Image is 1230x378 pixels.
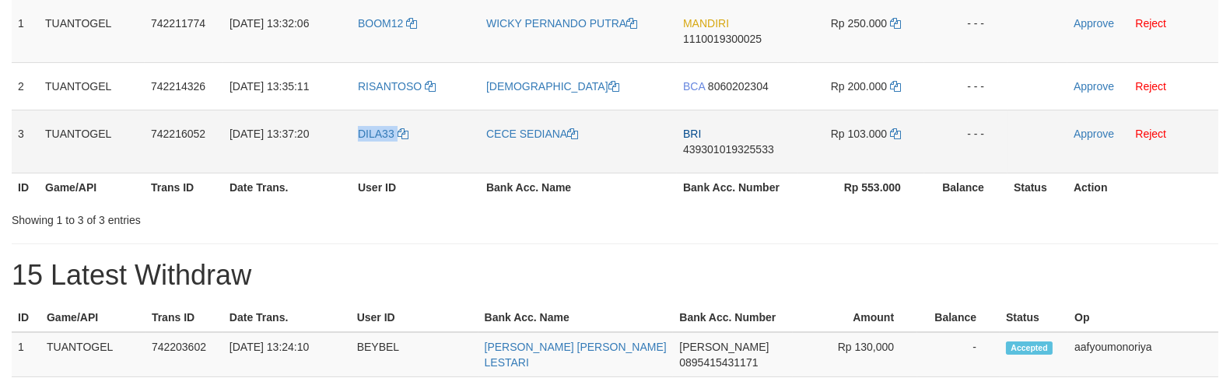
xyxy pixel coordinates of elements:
td: - - - [924,62,1007,110]
th: User ID [352,173,480,201]
th: ID [12,173,39,201]
span: [DATE] 13:32:06 [230,17,309,30]
span: MANDIRI [683,17,729,30]
td: TUANTOGEL [39,110,145,173]
td: - [917,332,1000,377]
th: Rp 553.000 [798,173,924,201]
td: TUANTOGEL [39,62,145,110]
td: 3 [12,110,39,173]
span: 742216052 [151,128,205,140]
span: Copy 0895415431171 to clipboard [679,356,758,369]
th: Bank Acc. Name [480,173,677,201]
span: [DATE] 13:37:20 [230,128,309,140]
a: Reject [1135,17,1166,30]
span: Rp 200.000 [831,80,887,93]
td: BEYBEL [351,332,478,377]
th: Trans ID [145,303,223,332]
h1: 15 Latest Withdraw [12,260,1218,291]
td: 742203602 [145,332,223,377]
th: Bank Acc. Number [673,303,793,332]
td: 2 [12,62,39,110]
th: User ID [351,303,478,332]
th: Game/API [39,173,145,201]
th: Bank Acc. Name [478,303,674,332]
td: [DATE] 13:24:10 [223,332,351,377]
span: Copy 439301019325533 to clipboard [683,143,774,156]
span: 742214326 [151,80,205,93]
th: Op [1068,303,1218,332]
a: Reject [1135,128,1166,140]
a: [PERSON_NAME] [PERSON_NAME] LESTARI [485,341,667,369]
a: RISANTOSO [358,80,436,93]
div: Showing 1 to 3 of 3 entries [12,206,501,228]
a: Copy 250000 to clipboard [890,17,901,30]
th: Action [1067,173,1218,201]
span: Rp 250.000 [831,17,887,30]
td: TUANTOGEL [40,332,145,377]
th: Game/API [40,303,145,332]
a: [DEMOGRAPHIC_DATA] [486,80,619,93]
a: DILA33 [358,128,408,140]
th: Status [1007,173,1067,201]
a: Copy 200000 to clipboard [890,80,901,93]
th: Status [1000,303,1068,332]
span: [DATE] 13:35:11 [230,80,309,93]
span: [PERSON_NAME] [679,341,769,353]
a: Approve [1074,17,1114,30]
span: RISANTOSO [358,80,422,93]
span: BOOM12 [358,17,403,30]
a: CECE SEDIANA [486,128,578,140]
span: BRI [683,128,701,140]
span: Copy 8060202304 to clipboard [708,80,769,93]
span: Rp 103.000 [831,128,887,140]
a: Copy 103000 to clipboard [890,128,901,140]
a: Approve [1074,80,1114,93]
span: 742211774 [151,17,205,30]
th: Amount [793,303,917,332]
span: BCA [683,80,705,93]
a: WICKY PERNANDO PUTRA [486,17,637,30]
a: Reject [1135,80,1166,93]
span: Copy 1110019300025 to clipboard [683,33,762,45]
th: Date Trans. [223,173,352,201]
td: Rp 130,000 [793,332,917,377]
td: 1 [12,332,40,377]
span: DILA33 [358,128,394,140]
th: Balance [924,173,1007,201]
th: Trans ID [145,173,223,201]
a: BOOM12 [358,17,417,30]
th: Date Trans. [223,303,351,332]
span: Accepted [1006,341,1053,355]
th: Balance [917,303,1000,332]
th: Bank Acc. Number [677,173,798,201]
th: ID [12,303,40,332]
td: - - - [924,110,1007,173]
a: Approve [1074,128,1114,140]
td: aafyoumonoriya [1068,332,1218,377]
